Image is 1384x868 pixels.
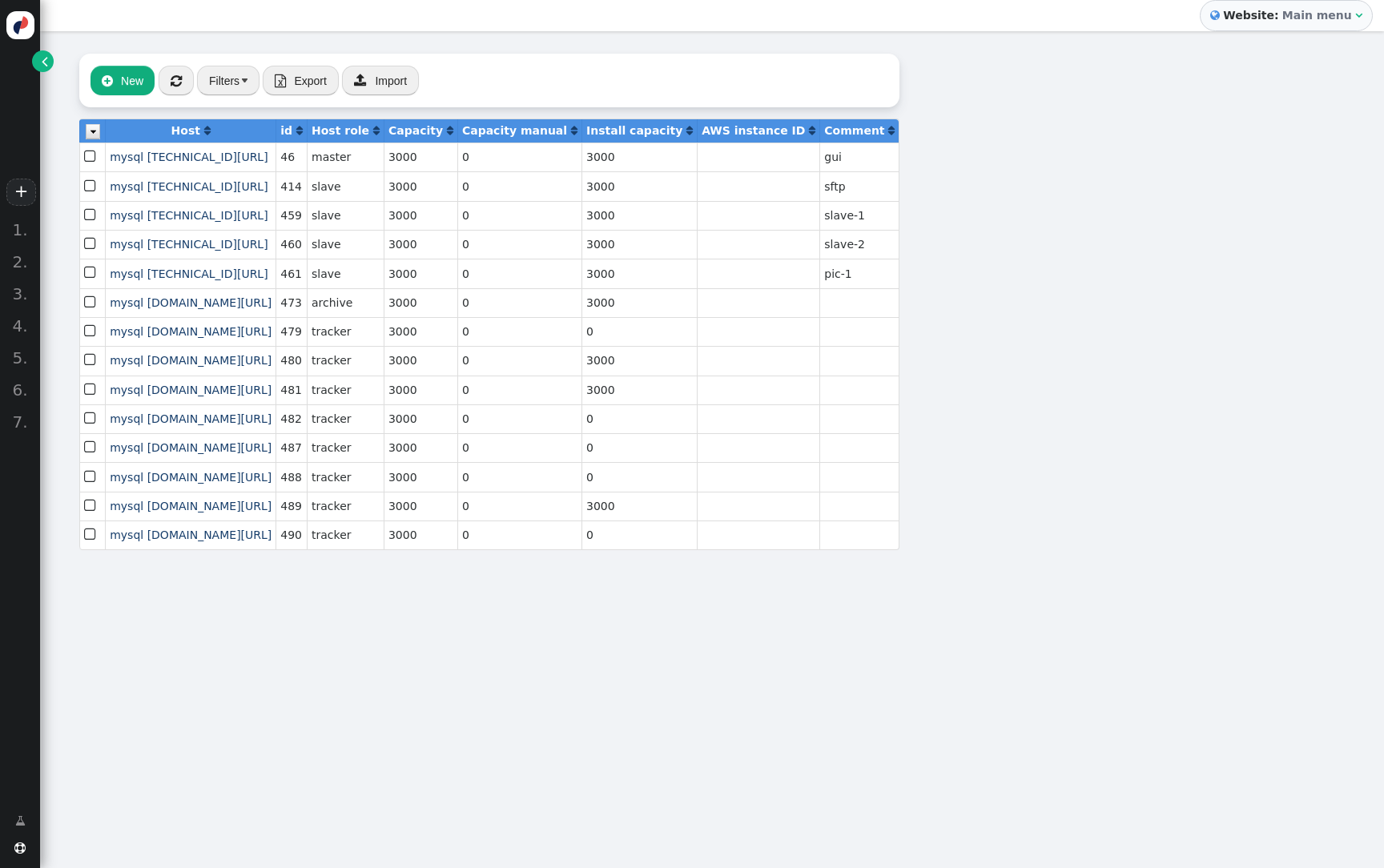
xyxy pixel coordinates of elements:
[110,209,268,222] a: mysql [TECHNICAL_ID][URL]
[110,296,272,309] a: mysql [DOMAIN_NAME][URL]
[110,528,272,541] a: mysql [DOMAIN_NAME][URL]
[384,520,457,549] td: 3000
[457,288,581,317] td: 0
[1220,7,1282,24] b: Website:
[819,171,899,200] td: sftp
[581,492,697,520] td: 3000
[384,143,457,171] td: 3000
[581,317,697,346] td: 0
[276,288,307,317] td: 473
[457,520,581,549] td: 0
[388,124,443,137] b: Capacity
[307,433,384,462] td: tracker
[6,179,35,206] a: +
[276,259,307,287] td: 461
[110,471,272,484] a: mysql [DOMAIN_NAME][URL]
[819,259,899,287] td: pic-1
[84,524,99,545] span: 
[384,433,457,462] td: 3000
[342,66,419,94] button: Import
[312,124,369,137] b: Host role
[384,404,457,433] td: 3000
[581,288,697,317] td: 3000
[702,124,805,137] b: AWS instance ID
[276,317,307,346] td: 479
[354,74,367,86] span: 
[307,171,384,200] td: slave
[110,267,268,280] a: mysql [TECHNICAL_ID][URL]
[384,230,457,259] td: 3000
[307,462,384,491] td: tracker
[276,492,307,520] td: 489
[809,124,815,137] a: 
[275,74,286,87] span: 
[373,125,380,136] span: Click to sort
[296,124,303,137] a: 
[581,201,697,230] td: 3000
[84,262,99,283] span: 
[307,230,384,259] td: slave
[457,143,581,171] td: 0
[307,520,384,549] td: tracker
[84,466,99,488] span: 
[276,143,307,171] td: 46
[581,143,697,171] td: 3000
[384,259,457,287] td: 3000
[276,376,307,404] td: 481
[102,74,113,87] span: 
[457,171,581,200] td: 0
[581,433,697,462] td: 0
[384,462,457,491] td: 3000
[276,230,307,259] td: 460
[84,495,99,516] span: 
[457,346,581,375] td: 0
[84,408,99,429] span: 
[384,171,457,200] td: 3000
[110,325,272,338] span: mysql [DOMAIN_NAME][URL]
[581,171,697,200] td: 3000
[4,806,37,835] a: 
[307,346,384,375] td: tracker
[110,180,268,193] span: mysql [TECHNICAL_ID][URL]
[159,66,194,94] button: 
[84,146,99,167] span: 
[294,74,326,87] span: Export
[384,376,457,404] td: 3000
[888,124,895,137] a: 
[447,124,453,137] a: 
[686,124,693,137] a: 
[581,520,697,549] td: 0
[307,492,384,520] td: tracker
[457,433,581,462] td: 0
[276,404,307,433] td: 482
[581,462,697,491] td: 0
[457,230,581,259] td: 0
[6,11,34,39] img: logo-icon.svg
[457,376,581,404] td: 0
[276,201,307,230] td: 459
[110,354,272,367] a: mysql [DOMAIN_NAME][URL]
[581,259,697,287] td: 3000
[384,201,457,230] td: 3000
[110,384,272,396] a: mysql [DOMAIN_NAME][URL]
[457,462,581,491] td: 0
[204,124,211,137] a: 
[110,500,272,512] a: mysql [DOMAIN_NAME][URL]
[42,53,48,70] span: 
[384,288,457,317] td: 3000
[1210,7,1220,24] span: 
[307,317,384,346] td: tracker
[824,124,884,137] b: Comment
[110,412,272,425] span: mysql [DOMAIN_NAME][URL]
[819,143,899,171] td: gui
[888,125,895,136] span: Click to sort
[110,151,268,163] span: mysql [TECHNICAL_ID][URL]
